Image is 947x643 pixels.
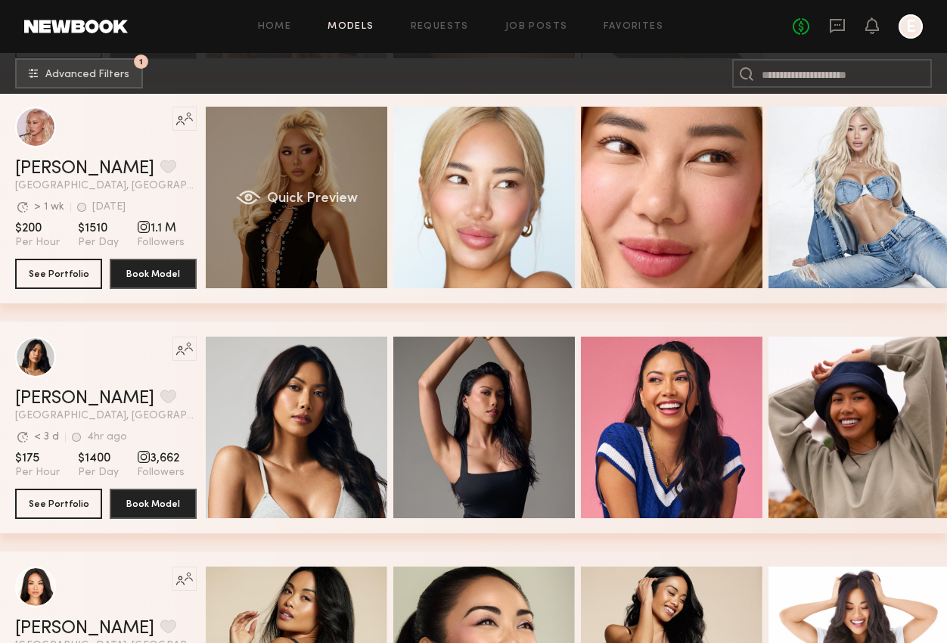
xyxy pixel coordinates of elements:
[15,58,143,89] button: 1Advanced Filters
[137,221,185,236] span: 1.1 M
[78,221,119,236] span: $1510
[34,432,59,443] div: < 3 d
[15,181,197,191] span: [GEOGRAPHIC_DATA], [GEOGRAPHIC_DATA]
[604,22,663,32] a: Favorites
[15,489,102,519] button: See Portfolio
[15,390,154,408] a: [PERSON_NAME]
[15,160,154,178] a: [PERSON_NAME]
[137,451,185,466] span: 3,662
[15,236,60,250] span: Per Hour
[78,451,119,466] span: $1400
[15,620,154,638] a: [PERSON_NAME]
[15,451,60,466] span: $175
[137,236,185,250] span: Followers
[92,202,126,213] div: [DATE]
[15,466,60,480] span: Per Hour
[258,22,292,32] a: Home
[87,432,127,443] div: 4hr ago
[45,70,129,80] span: Advanced Filters
[139,58,143,65] span: 1
[899,14,923,39] a: E
[110,259,197,289] button: Book Model
[78,236,119,250] span: Per Day
[328,22,374,32] a: Models
[15,221,60,236] span: $200
[34,202,64,213] div: > 1 wk
[110,489,197,519] button: Book Model
[411,22,469,32] a: Requests
[137,466,185,480] span: Followers
[267,192,358,206] span: Quick Preview
[15,259,102,289] button: See Portfolio
[15,411,197,421] span: [GEOGRAPHIC_DATA], [GEOGRAPHIC_DATA]
[78,466,119,480] span: Per Day
[505,22,568,32] a: Job Posts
